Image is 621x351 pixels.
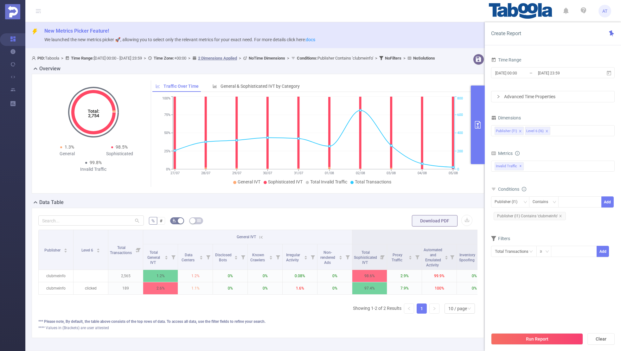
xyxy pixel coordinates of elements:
i: icon: right [496,95,500,99]
span: > [237,56,243,61]
i: icon: left [407,307,411,310]
p: 2,565 [108,270,143,282]
p: 0% [457,282,491,294]
b: Conditions : [297,56,317,61]
div: Sort [445,255,448,258]
i: icon: caret-down [304,257,308,259]
tspan: 05/08 [448,171,458,175]
tspan: 30/07 [263,171,272,175]
i: icon: caret-up [445,255,448,257]
span: Filters [491,236,510,241]
i: icon: down [545,250,549,254]
p: 2.6% [143,282,178,294]
span: Publisher Contains 'clubmeinfo' [297,56,373,61]
button: Add [601,196,614,207]
i: icon: close [559,214,562,218]
i: icon: bg-colors [172,219,176,222]
div: icon: rightAdvanced Time Properties [491,91,614,102]
i: icon: close [519,130,522,133]
span: Inventory Spoofing [459,253,476,262]
p: 0% [248,282,282,294]
span: > [373,56,379,61]
div: ≥ [540,246,547,257]
i: icon: caret-up [64,247,67,249]
div: Sort [269,255,273,258]
span: AT [602,5,607,17]
i: icon: table [197,219,201,222]
div: Invalid Traffic [67,166,120,173]
i: icon: caret-down [200,257,203,259]
span: Data Centers [182,253,195,262]
span: Total Transactions [110,246,133,255]
span: General IVT [238,179,260,184]
b: PID: [37,56,45,61]
span: Taboola [DATE] 00:00 - [DATE] 23:59 +00:00 [32,56,435,61]
p: 2.9% [387,270,422,282]
span: We launched the new metrics picker 🚀, allowing you to select only the relevant metrics for your e... [44,37,315,42]
span: Publisher [44,248,61,252]
li: Showing 1-2 of 2 Results [353,303,401,314]
i: Filter menu [239,244,247,270]
li: Level 6 (l6) [525,127,550,135]
li: 1 [417,303,427,314]
tspan: 2,754 [88,113,99,118]
i: Filter menu [273,244,282,270]
i: icon: caret-up [269,255,273,257]
i: icon: info-circle [515,151,520,156]
span: Proxy Traffic [392,253,403,262]
p: 1.2% [143,270,178,282]
p: 100% [422,282,457,294]
button: Clear [587,333,615,345]
i: icon: down [523,200,527,205]
span: Create Report [491,30,521,36]
div: Contains [533,197,553,207]
tspan: 50% [164,131,170,135]
i: icon: down [467,307,471,311]
i: icon: caret-down [445,257,448,259]
div: Publisher (l1) [496,127,517,135]
u: 2 Dimensions Applied [198,56,237,61]
div: Sort [408,255,412,258]
span: > [186,56,192,61]
i: icon: caret-down [96,250,100,252]
span: % [151,218,155,223]
div: Sophisticated [93,150,146,157]
tspan: 31/07 [294,171,303,175]
p: 97.4% [352,282,387,294]
input: End date [537,69,589,77]
i: icon: down [553,200,556,205]
i: icon: caret-down [339,257,343,259]
h2: Data Table [39,199,64,206]
span: > [59,56,65,61]
p: 7.9% [387,282,422,294]
li: Previous Page [404,303,414,314]
i: icon: caret-down [165,257,168,259]
tspan: 03/08 [387,171,396,175]
i: icon: caret-up [200,255,203,257]
i: Filter menu [448,244,457,270]
i: icon: close [545,130,548,133]
span: Total General IVT [147,250,160,265]
div: Sort [64,247,67,251]
i: Filter menu [134,230,143,270]
tspan: 25% [164,149,170,153]
tspan: 04/08 [417,171,426,175]
span: Time Range [491,57,521,62]
i: icon: caret-up [234,255,238,257]
p: 1.6% [283,282,317,294]
i: icon: caret-down [409,257,412,259]
span: Metrics [491,151,513,156]
i: icon: caret-down [269,257,273,259]
span: Non-rendered Ads [320,250,335,265]
li: Publisher (l1) [495,127,524,135]
span: Total Invalid Traffic [310,179,347,184]
div: Sort [199,255,203,258]
span: Disclosed Bots [215,253,232,262]
b: No Time Dimensions [249,56,285,61]
img: Protected Media [5,4,20,19]
p: clicked [74,282,108,294]
a: docs [306,37,315,42]
i: Filter menu [169,244,178,270]
div: *** Please note, By default, the table above consists of the top rows of data. To access all data... [38,319,477,324]
p: 0% [213,270,247,282]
